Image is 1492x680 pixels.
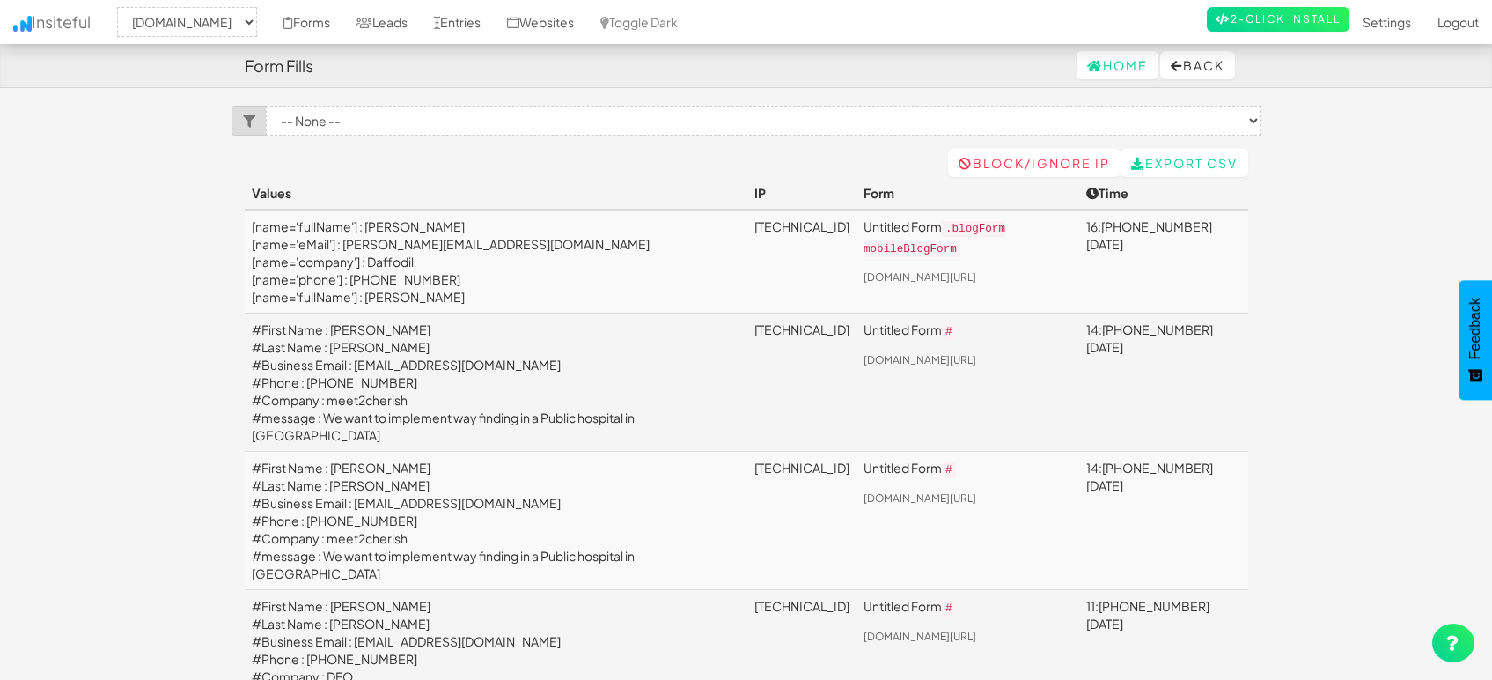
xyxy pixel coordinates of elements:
[864,353,976,366] a: [DOMAIN_NAME][URL]
[864,321,1072,341] p: Untitled Form
[1079,452,1248,590] td: 14:[PHONE_NUMBER][DATE]
[1160,51,1235,79] button: Back
[864,492,976,505] a: [DOMAIN_NAME][URL]
[942,462,956,478] code: #
[245,210,747,314] td: [name='fullName'] : [PERSON_NAME] [name='eMail'] : [PERSON_NAME][EMAIL_ADDRESS][DOMAIN_NAME] [nam...
[864,218,1072,258] p: Untitled Form
[864,270,976,284] a: [DOMAIN_NAME][URL]
[1079,314,1248,452] td: 14:[PHONE_NUMBER][DATE]
[245,314,747,452] td: #First Name : [PERSON_NAME] #Last Name : [PERSON_NAME] #Business Email : [EMAIL_ADDRESS][DOMAIN_N...
[948,149,1121,177] a: Block/Ignore IP
[245,57,313,75] h4: Form Fills
[856,177,1079,210] th: Form
[1079,210,1248,314] td: 16:[PHONE_NUMBER][DATE]
[13,16,32,32] img: icon.png
[1459,280,1492,400] button: Feedback - Show survey
[864,459,1072,479] p: Untitled Form
[1077,51,1158,79] a: Home
[754,322,849,337] a: [TECHNICAL_ID]
[864,221,1005,257] code: .blogForm mobileBlogForm
[942,324,956,340] code: #
[1121,149,1248,177] a: Export CSV
[754,598,849,614] a: [TECHNICAL_ID]
[1079,177,1248,210] th: Time
[754,218,849,234] a: [TECHNICAL_ID]
[864,630,976,643] a: [DOMAIN_NAME][URL]
[864,597,1072,617] p: Untitled Form
[1467,298,1483,359] span: Feedback
[942,601,956,617] code: #
[245,452,747,590] td: #First Name : [PERSON_NAME] #Last Name : [PERSON_NAME] #Business Email : [EMAIL_ADDRESS][DOMAIN_N...
[1207,7,1349,32] a: 2-Click Install
[245,177,747,210] th: Values
[754,460,849,476] a: [TECHNICAL_ID]
[747,177,856,210] th: IP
